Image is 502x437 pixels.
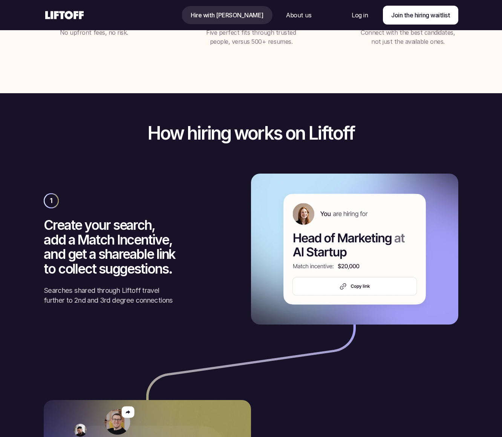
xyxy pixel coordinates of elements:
[47,28,141,37] p: No upfront fees, no risk.
[286,11,311,20] p: About us
[391,11,450,20] p: Join the hiring waitlist
[50,196,52,206] p: 1
[343,6,377,24] a: Nav Link
[182,6,272,24] a: Nav Link
[191,11,263,20] p: Hire with [PERSON_NAME]
[44,218,225,276] h3: Create your search, add a Match Incentive, and get a shareable link to collect suggestions.
[383,6,458,25] a: Join the hiring waitlist
[204,28,298,46] p: Five perfect fits through trusted people, versus 500+ resumes.
[352,11,368,20] p: Log in
[44,286,179,305] p: Searches shared through Liftoff travel further to 2nd and 3rd degree connections
[147,123,355,143] h2: How hiring works on Liftoff
[277,6,320,24] a: Nav Link
[357,28,459,46] p: Connect with the best candidates, not just the available ones.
